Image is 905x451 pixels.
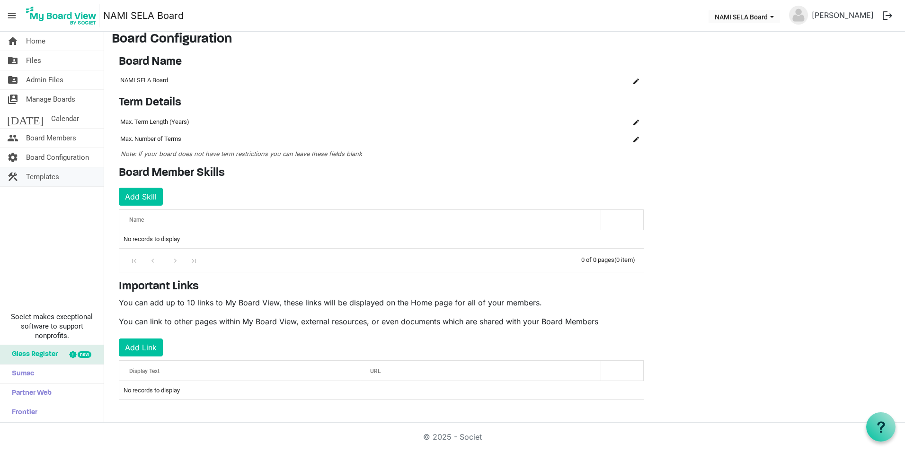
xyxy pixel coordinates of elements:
span: Home [26,32,45,51]
span: Note: If your board does not have term restrictions you can leave these fields blank [121,150,362,157]
td: No records to display [119,381,644,399]
h4: Board Name [119,55,644,69]
h4: Term Details [119,96,644,110]
div: 0 of 0 pages (0 item) [581,249,644,269]
span: Name [129,217,144,223]
button: logout [878,6,897,26]
span: switch_account [7,90,18,109]
span: Files [26,51,41,70]
a: [PERSON_NAME] [808,6,878,25]
span: (0 item) [614,256,635,263]
button: Edit [630,74,643,87]
h4: Important Links [119,280,644,294]
p: You can link to other pages within My Board View, external resources, or even documents which are... [119,316,644,327]
span: settings [7,148,18,167]
div: Go to next page [169,253,182,267]
button: Add Skill [119,188,163,206]
span: home [7,32,18,51]
td: is Command column column header [611,72,644,88]
span: Societ makes exceptional software to support nonprofits. [4,312,99,340]
a: My Board View Logo [23,4,103,27]
span: Admin Files [26,70,63,89]
button: Add Link [119,338,163,356]
td: NAMI SELA Board column header Name [119,72,611,88]
span: Board Members [26,129,76,147]
span: folder_shared [7,51,18,70]
h3: Board Configuration [112,32,897,48]
td: No records to display [119,230,644,248]
a: NAMI SELA Board [103,6,184,25]
span: Board Configuration [26,148,89,167]
span: Glass Register [7,345,58,364]
span: Display Text [129,368,160,374]
img: no-profile-picture.svg [789,6,808,25]
span: Sumac [7,364,34,383]
div: Go to previous page [146,253,159,267]
button: Edit [630,115,643,129]
div: Go to first page [128,253,141,267]
p: You can add up to 10 links to My Board View, these links will be displayed on the Home page for a... [119,297,644,308]
span: Partner Web [7,384,52,403]
span: Templates [26,167,59,186]
td: is Command column column header [602,130,644,147]
span: construction [7,167,18,186]
div: new [78,351,91,358]
span: URL [370,368,381,374]
span: Frontier [7,403,37,422]
td: Max. Term Length (Years) column header Name [119,113,564,130]
img: My Board View Logo [23,4,99,27]
h4: Board Member Skills [119,166,644,180]
td: column header Name [564,130,602,147]
button: NAMI SELA Board dropdownbutton [709,10,780,23]
span: [DATE] [7,109,44,128]
span: people [7,129,18,147]
span: 0 of 0 pages [581,256,614,263]
span: Calendar [51,109,79,128]
span: menu [3,7,21,25]
button: Edit [630,132,643,146]
td: column header Name [564,113,602,130]
span: folder_shared [7,70,18,89]
td: Max. Number of Terms column header Name [119,130,564,147]
div: Go to last page [187,253,200,267]
a: © 2025 - Societ [423,432,482,442]
span: Manage Boards [26,90,75,109]
td: is Command column column header [602,113,644,130]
